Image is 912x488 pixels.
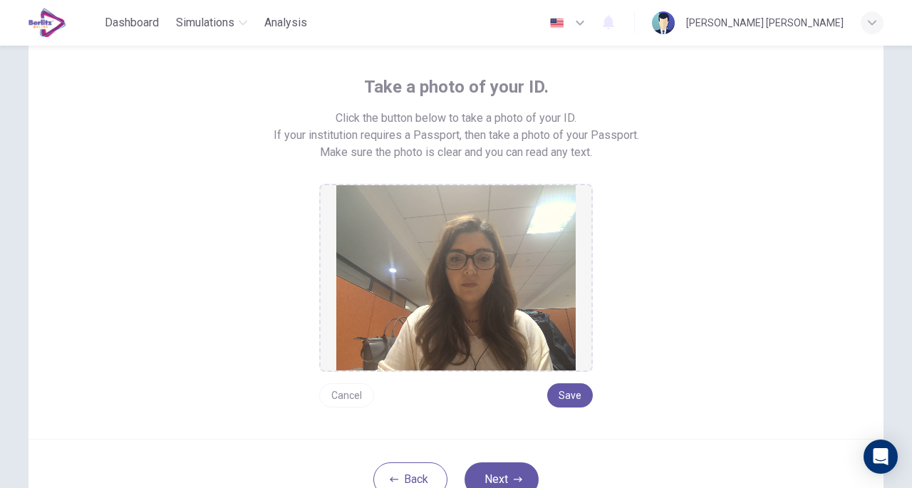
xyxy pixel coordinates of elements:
[336,185,576,370] img: preview screemshot
[264,14,307,31] span: Analysis
[864,440,898,474] div: Open Intercom Messenger
[686,14,844,31] div: [PERSON_NAME] [PERSON_NAME]
[259,10,313,36] button: Analysis
[319,383,374,407] button: Cancel
[99,10,165,36] button: Dashboard
[176,14,234,31] span: Simulations
[547,383,593,407] button: Save
[320,144,592,161] span: Make sure the photo is clear and you can read any text.
[364,76,549,98] span: Take a photo of your ID.
[28,9,66,37] img: EduSynch logo
[28,9,99,37] a: EduSynch logo
[170,10,253,36] button: Simulations
[105,14,159,31] span: Dashboard
[652,11,675,34] img: Profile picture
[548,18,566,28] img: en
[274,110,639,144] span: Click the button below to take a photo of your ID. If your institution requires a Passport, then ...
